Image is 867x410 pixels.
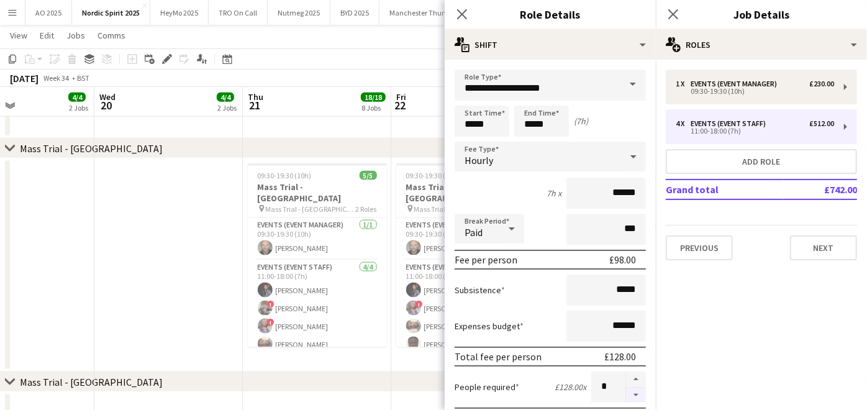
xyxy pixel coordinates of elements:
[361,103,385,112] div: 8 Jobs
[77,73,89,83] div: BST
[248,260,387,357] app-card-role: Events (Event Staff)4/411:00-18:00 (7h)[PERSON_NAME]![PERSON_NAME]![PERSON_NAME][PERSON_NAME]
[396,91,406,102] span: Fri
[40,30,54,41] span: Edit
[360,171,377,180] span: 5/5
[676,88,834,94] div: 09:30-19:30 (10h)
[69,103,88,112] div: 2 Jobs
[217,93,234,102] span: 4/4
[666,149,857,174] button: Add role
[626,388,646,403] button: Decrease
[666,180,783,199] td: Grand total
[66,30,85,41] span: Jobs
[691,80,782,88] div: Events (Event Manager)
[98,98,116,112] span: 20
[248,181,387,204] h3: Mass Trial - [GEOGRAPHIC_DATA]
[20,142,163,155] div: Mass Trial - [GEOGRAPHIC_DATA]
[267,319,275,326] span: !
[445,30,656,60] div: Shift
[604,350,636,363] div: £128.00
[41,73,72,83] span: Week 34
[10,30,27,41] span: View
[676,119,691,128] div: 4 x
[574,116,588,127] div: (7h)
[656,6,867,22] h3: Job Details
[25,1,72,25] button: AO 2025
[396,218,535,260] app-card-role: Events (Event Manager)1/109:30-19:30 (10h)[PERSON_NAME]
[676,80,691,88] div: 1 x
[445,6,656,22] h3: Role Details
[626,371,646,388] button: Increase
[396,260,535,357] app-card-role: Events (Event Staff)4/411:00-18:00 (7h)[PERSON_NAME]![PERSON_NAME][PERSON_NAME][PERSON_NAME]
[72,1,150,25] button: Nordic Spirit 2025
[99,91,116,102] span: Wed
[248,218,387,260] app-card-role: Events (Event Manager)1/109:30-19:30 (10h)[PERSON_NAME]
[414,204,504,214] span: Mass Trial - [GEOGRAPHIC_DATA]
[246,98,263,112] span: 21
[266,204,356,214] span: Mass Trial - [GEOGRAPHIC_DATA]
[547,188,561,199] div: 7h x
[676,128,834,134] div: 11:00-18:00 (7h)
[809,119,834,128] div: £512.00
[98,30,125,41] span: Comms
[379,1,483,25] button: Manchester Thunder 2025
[783,180,857,199] td: £742.00
[415,301,423,308] span: !
[356,204,377,214] span: 2 Roles
[150,1,209,25] button: HeyMo 2025
[809,80,834,88] div: £230.00
[35,27,59,43] a: Edit
[93,27,130,43] a: Comms
[5,27,32,43] a: View
[465,226,483,239] span: Paid
[455,381,519,393] label: People required
[656,30,867,60] div: Roles
[258,171,312,180] span: 09:30-19:30 (10h)
[691,119,771,128] div: Events (Event Staff)
[455,253,517,266] div: Fee per person
[666,235,733,260] button: Previous
[465,154,493,166] span: Hourly
[68,93,86,102] span: 4/4
[209,1,268,25] button: TRO On Call
[361,93,386,102] span: 18/18
[406,171,460,180] span: 09:30-19:30 (10h)
[248,91,263,102] span: Thu
[268,1,330,25] button: Nutmeg 2025
[20,376,163,388] div: Mass Trial - [GEOGRAPHIC_DATA]
[396,163,535,347] app-job-card: 09:30-19:30 (10h)5/5Mass Trial - [GEOGRAPHIC_DATA] Mass Trial - [GEOGRAPHIC_DATA]2 RolesEvents (E...
[248,163,387,347] app-job-card: 09:30-19:30 (10h)5/5Mass Trial - [GEOGRAPHIC_DATA] Mass Trial - [GEOGRAPHIC_DATA]2 RolesEvents (E...
[267,301,275,308] span: !
[396,181,535,204] h3: Mass Trial - [GEOGRAPHIC_DATA]
[217,103,237,112] div: 2 Jobs
[394,98,406,112] span: 22
[61,27,90,43] a: Jobs
[330,1,379,25] button: BYD 2025
[455,285,505,296] label: Subsistence
[455,350,542,363] div: Total fee per person
[790,235,857,260] button: Next
[455,321,524,332] label: Expenses budget
[10,72,39,84] div: [DATE]
[609,253,636,266] div: £98.00
[555,381,586,393] div: £128.00 x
